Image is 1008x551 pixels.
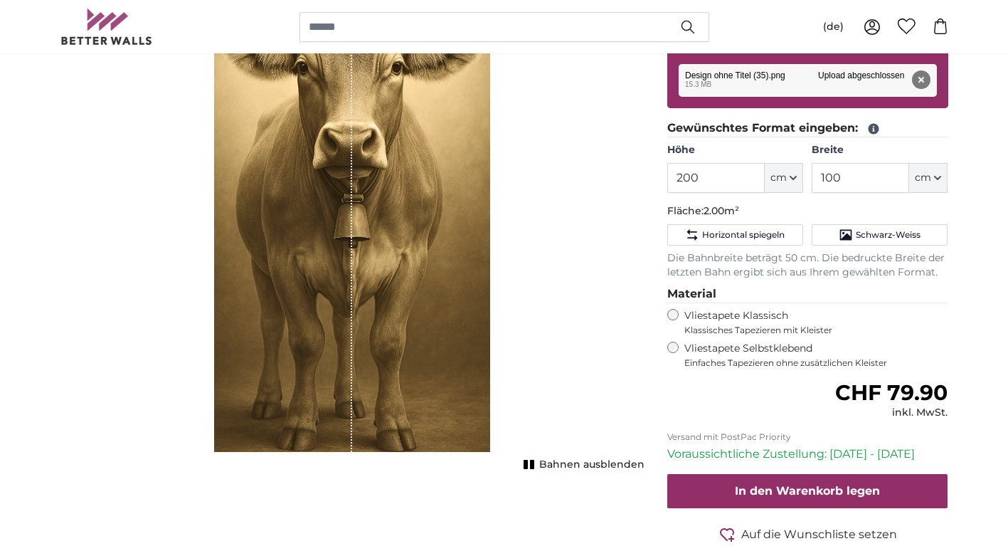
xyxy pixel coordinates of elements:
[835,406,948,420] div: inkl. MwSt.
[856,229,921,241] span: Schwarz-Weiss
[909,163,948,193] button: cm
[684,309,936,336] label: Vliestapete Klassisch
[702,229,785,241] span: Horizontal spiegeln
[539,458,644,472] span: Bahnen ausblenden
[735,484,880,498] span: In den Warenkorb legen
[812,143,948,157] label: Breite
[667,120,948,137] legend: Gewünschtes Format eingeben:
[667,525,948,543] button: Auf die Wunschliste setzen
[667,143,803,157] label: Höhe
[667,285,948,303] legend: Material
[835,379,948,406] span: CHF 79.90
[60,9,153,45] img: Betterwalls
[915,171,931,185] span: cm
[684,357,948,369] span: Einfaches Tapezieren ohne zusätzlichen Kleister
[667,251,948,280] p: Die Bahnbreite beträgt 50 cm. Die bedruckte Breite der letzten Bahn ergibt sich aus Ihrem gewählt...
[667,224,803,246] button: Horizontal spiegeln
[765,163,803,193] button: cm
[667,431,948,443] p: Versand mit PostPac Priority
[770,171,787,185] span: cm
[667,474,948,508] button: In den Warenkorb legen
[741,526,897,543] span: Auf die Wunschliste setzen
[684,325,936,336] span: Klassisches Tapezieren mit Kleister
[704,204,739,217] span: 2.00m²
[684,342,948,369] label: Vliestapete Selbstklebend
[812,224,948,246] button: Schwarz-Weiss
[667,446,948,463] p: Voraussichtliche Zustellung: [DATE] - [DATE]
[519,455,644,475] button: Bahnen ausblenden
[812,14,855,40] button: (de)
[667,204,948,219] p: Fläche:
